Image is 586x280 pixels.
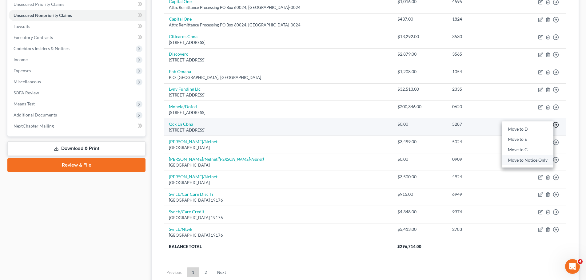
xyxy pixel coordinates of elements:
[14,112,57,117] span: Additional Documents
[502,134,553,145] a: Move to E
[397,226,442,232] div: $5,413.00
[169,232,388,238] div: [GEOGRAPHIC_DATA] 19176
[9,87,146,98] a: SOFA Review
[397,69,442,75] div: $1,208.00
[397,51,442,57] div: $2,879.00
[452,51,508,57] div: 3565
[217,156,264,162] i: ([PERSON_NAME]/Nelnet)
[187,267,199,277] a: 1
[397,209,442,215] div: $4,348.00
[169,51,188,57] a: Discoverc
[397,121,442,127] div: $0.00
[452,191,508,197] div: 6949
[14,2,64,7] span: Unsecured Priority Claims
[7,158,146,172] a: Review & File
[164,241,393,252] th: Balance Total
[14,68,31,73] span: Expenses
[169,86,201,92] a: Lvnv Funding Llc
[169,110,388,116] div: [STREET_ADDRESS]
[169,145,388,151] div: [GEOGRAPHIC_DATA]
[7,141,146,156] a: Download & Print
[169,227,192,232] a: Syncb/Ntwk
[200,267,212,277] a: 2
[9,32,146,43] a: Executory Contracts
[169,5,388,10] div: Attn: Remittance Processing PO Box 60024, [GEOGRAPHIC_DATA]-0024
[397,191,442,197] div: $915.00
[169,57,388,63] div: [STREET_ADDRESS]
[502,124,553,134] a: Move to D
[397,139,442,145] div: $3,499.00
[169,22,388,28] div: Attn: Remittance Processing PO Box 60024, [GEOGRAPHIC_DATA]-0024
[452,69,508,75] div: 1054
[169,104,197,109] a: Mohela/Dofed
[452,209,508,215] div: 9374
[452,226,508,232] div: 2783
[452,104,508,110] div: 0620
[169,162,388,168] div: [GEOGRAPHIC_DATA]
[169,127,388,133] div: [STREET_ADDRESS]
[9,21,146,32] a: Lawsuits
[14,57,28,62] span: Income
[169,121,193,127] a: Qck Ln Cbna
[397,244,421,249] span: $296,714.00
[169,191,213,197] a: Syncb/Car Care Disc Ti
[169,92,388,98] div: [STREET_ADDRESS]
[397,16,442,22] div: $437.00
[502,155,553,165] a: Move to Notice Only
[169,174,217,179] a: [PERSON_NAME]/Nelnet
[169,34,197,39] a: Citicards Cbna
[452,34,508,40] div: 3530
[169,69,191,74] a: Fnb Omaha
[452,16,508,22] div: 1824
[397,34,442,40] div: $13,292.00
[578,259,583,264] span: 4
[397,174,442,180] div: $3,500.00
[14,13,72,18] span: Unsecured Nonpriority Claims
[9,10,146,21] a: Unsecured Nonpriority Claims
[169,139,217,144] a: [PERSON_NAME]/Nelnet
[14,35,53,40] span: Executory Contracts
[169,40,388,45] div: [STREET_ADDRESS]
[169,209,204,214] a: Syncb/Care Credit
[169,16,192,22] a: Capital One
[502,144,553,155] a: Move to G
[452,121,508,127] div: 5287
[14,79,41,84] span: Miscellaneous
[14,90,39,95] span: SOFA Review
[169,180,388,186] div: [GEOGRAPHIC_DATA]
[397,156,442,162] div: $0.00
[169,215,388,221] div: [GEOGRAPHIC_DATA] 19176
[452,86,508,92] div: 2335
[14,123,54,128] span: NextChapter Mailing
[14,24,30,29] span: Lawsuits
[169,156,264,162] a: [PERSON_NAME]/Nelnet([PERSON_NAME]/Nelnet)
[397,104,442,110] div: $200,346.00
[212,267,231,277] a: Next
[14,46,70,51] span: Codebtors Insiders & Notices
[565,259,580,274] iframe: Intercom live chat
[9,120,146,132] a: NextChapter Mailing
[452,174,508,180] div: 4924
[169,197,388,203] div: [GEOGRAPHIC_DATA] 19176
[169,75,388,81] div: P. O. [GEOGRAPHIC_DATA], [GEOGRAPHIC_DATA]
[14,101,35,106] span: Means Test
[397,86,442,92] div: $32,513.00
[452,139,508,145] div: 5024
[452,156,508,162] div: 0909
